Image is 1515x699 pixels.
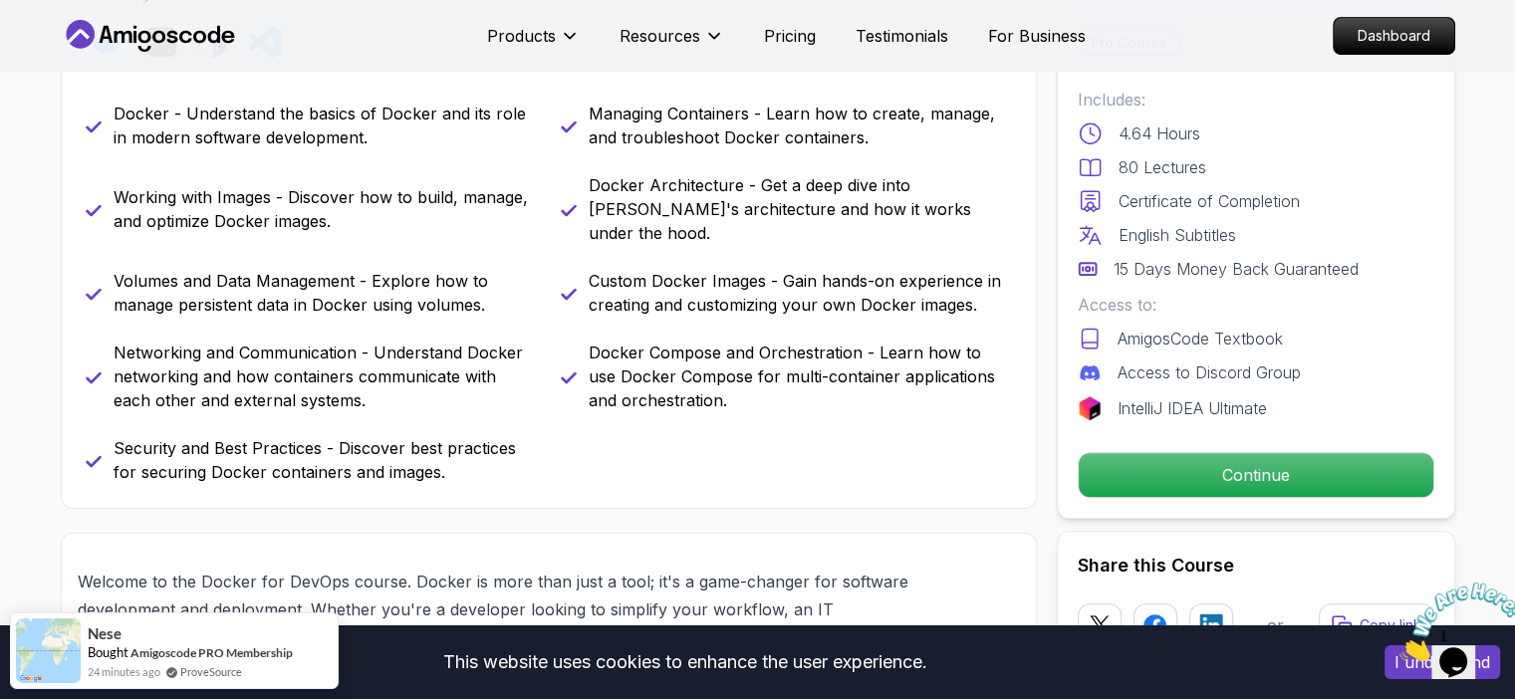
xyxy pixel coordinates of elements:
[1078,552,1434,580] h2: Share this Course
[764,24,816,48] a: Pricing
[856,24,948,48] a: Testimonials
[15,640,1355,684] div: This website uses cookies to enhance the user experience.
[1334,18,1454,54] p: Dashboard
[78,568,925,679] p: Welcome to the Docker for DevOps course. Docker is more than just a tool; it's a game-changer for...
[114,185,537,233] p: Working with Images - Discover how to build, manage, and optimize Docker images.
[1391,575,1515,669] iframe: chat widget
[114,269,537,317] p: Volumes and Data Management - Explore how to manage persistent data in Docker using volumes.
[1119,223,1236,247] p: English Subtitles
[1267,613,1284,637] p: or
[487,24,556,48] p: Products
[487,24,580,64] button: Products
[1078,293,1434,317] p: Access to:
[1078,396,1102,420] img: jetbrains logo
[1118,360,1301,384] p: Access to Discord Group
[1119,189,1300,213] p: Certificate of Completion
[8,8,16,25] span: 1
[8,8,131,87] img: Chat attention grabber
[88,663,160,680] span: 24 minutes ago
[130,645,293,660] a: Amigoscode PRO Membership
[180,663,242,680] a: ProveSource
[1114,257,1359,281] p: 15 Days Money Back Guaranteed
[620,24,724,64] button: Resources
[1119,121,1200,145] p: 4.64 Hours
[1118,396,1267,420] p: IntelliJ IDEA Ultimate
[114,102,537,149] p: Docker - Understand the basics of Docker and its role in modern software development.
[1333,17,1455,55] a: Dashboard
[1078,88,1434,112] p: Includes:
[88,644,128,660] span: Bought
[1118,327,1283,350] p: AmigosCode Textbook
[88,625,122,642] span: nese
[620,24,700,48] p: Resources
[589,102,1012,149] p: Managing Containers - Learn how to create, manage, and troubleshoot Docker containers.
[988,24,1086,48] a: For Business
[1079,453,1433,497] p: Continue
[114,436,537,484] p: Security and Best Practices - Discover best practices for securing Docker containers and images.
[1385,645,1500,679] button: Accept cookies
[1360,615,1421,635] p: Copy link
[589,173,1012,245] p: Docker Architecture - Get a deep dive into [PERSON_NAME]'s architecture and how it works under th...
[1119,155,1206,179] p: 80 Lectures
[1319,603,1434,647] button: Copy link
[16,618,81,683] img: provesource social proof notification image
[589,269,1012,317] p: Custom Docker Images - Gain hands-on experience in creating and customizing your own Docker images.
[1078,452,1434,498] button: Continue
[589,341,1012,412] p: Docker Compose and Orchestration - Learn how to use Docker Compose for multi-container applicatio...
[114,341,537,412] p: Networking and Communication - Understand Docker networking and how containers communicate with e...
